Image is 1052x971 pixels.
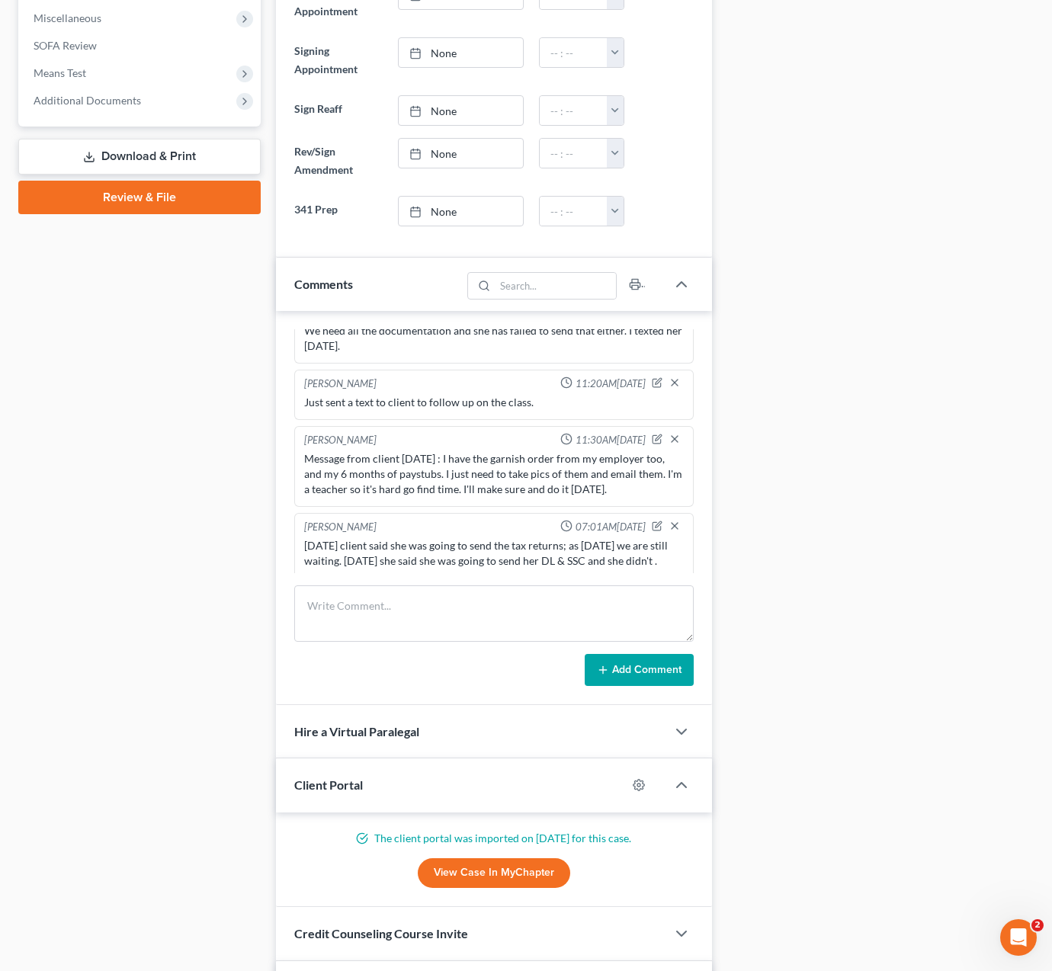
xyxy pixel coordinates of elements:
[287,196,390,226] label: 341 Prep
[304,538,684,569] div: [DATE] client said she was going to send the tax returns; as [DATE] we are still waiting. [DATE] ...
[34,94,141,107] span: Additional Documents
[34,66,86,79] span: Means Test
[540,38,608,67] input: -- : --
[21,32,261,59] a: SOFA Review
[304,395,684,410] div: Just sent a text to client to follow up on the class.
[576,520,646,534] span: 07:01AM[DATE]
[287,95,390,126] label: Sign Reaff
[294,777,363,792] span: Client Portal
[1000,919,1037,956] iframe: Intercom live chat
[304,520,377,535] div: [PERSON_NAME]
[304,433,377,448] div: [PERSON_NAME]
[287,138,390,184] label: Rev/Sign Amendment
[34,39,97,52] span: SOFA Review
[304,451,684,497] div: Message from client [DATE] : I have the garnish order from my employer too, and my 6 months of pa...
[294,926,468,941] span: Credit Counseling Course Invite
[294,277,353,291] span: Comments
[294,831,694,846] p: The client portal was imported on [DATE] for this case.
[399,139,523,168] a: None
[540,139,608,168] input: -- : --
[399,96,523,125] a: None
[418,858,570,889] a: View Case in MyChapter
[540,96,608,125] input: -- : --
[576,377,646,391] span: 11:20AM[DATE]
[1031,919,1044,931] span: 2
[495,273,616,299] input: Search...
[540,197,608,226] input: -- : --
[294,724,419,739] span: Hire a Virtual Paralegal
[399,197,523,226] a: None
[18,181,261,214] a: Review & File
[34,11,101,24] span: Miscellaneous
[304,377,377,392] div: [PERSON_NAME]
[576,433,646,447] span: 11:30AM[DATE]
[18,139,261,175] a: Download & Print
[287,37,390,83] label: Signing Appointment
[585,654,694,686] button: Add Comment
[399,38,523,67] a: None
